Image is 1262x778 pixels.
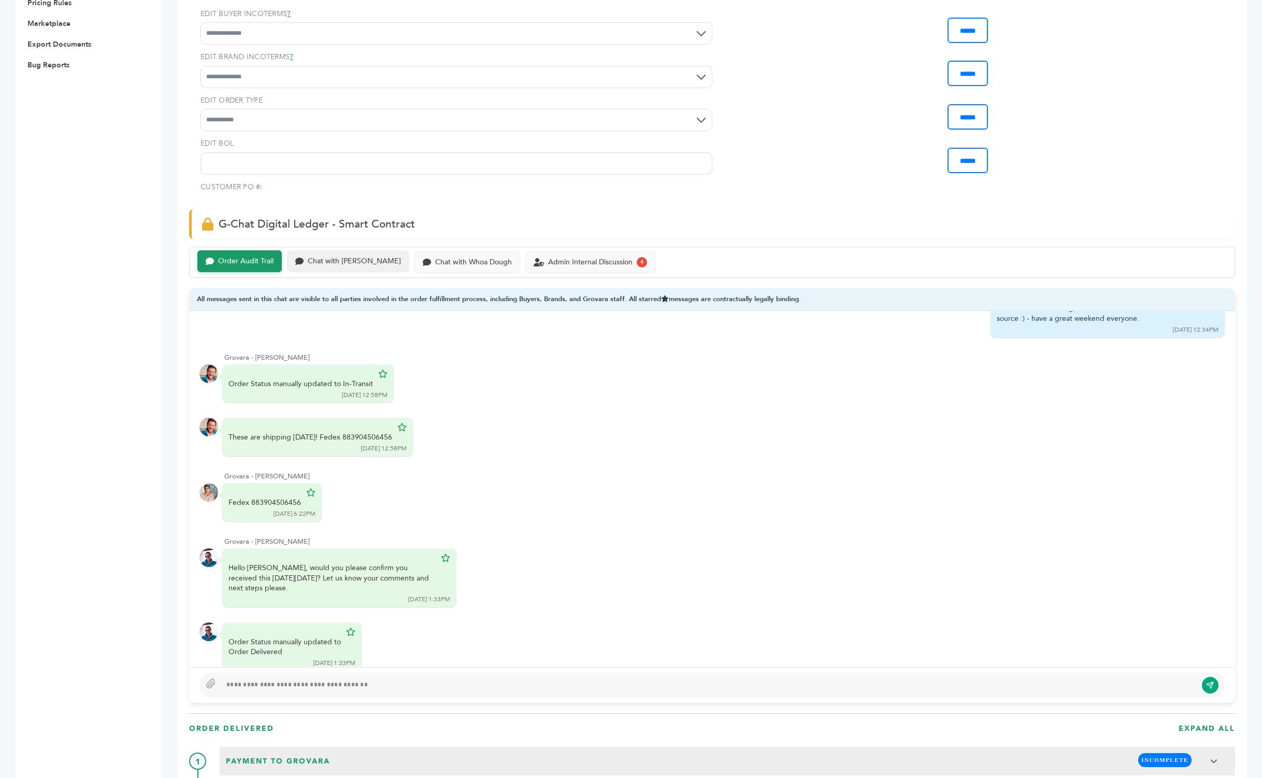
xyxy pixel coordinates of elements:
[361,444,407,453] div: [DATE] 12:58PM
[200,95,712,106] label: EDIT ORDER TYPE
[224,472,1225,481] div: Grovara - [PERSON_NAME]
[27,19,70,29] a: Marketplace
[308,257,401,266] div: Chat with [PERSON_NAME]
[1173,326,1218,334] div: [DATE] 12:34PM
[228,498,301,508] div: Fedex 883904506456
[200,52,712,62] label: EDIT BRAND INCOTERMS
[228,379,373,389] div: Order Status manually updated to In-Transit
[224,353,1225,362] div: Grovara - [PERSON_NAME]
[218,257,274,266] div: Order Audit Trail
[228,432,392,443] div: These are shipping [DATE]! Fedex 883904506456
[1179,724,1235,734] h3: EXPAND ALL
[200,9,712,19] label: EDIT BUYER INCOTERMS
[189,288,1235,312] div: All messages sent in this chat are visible to all parties involved in the order fulfillment proce...
[313,659,355,668] div: [DATE] 1:33PM
[1138,753,1192,767] span: INCOMPLETE
[548,258,633,267] div: Admin Internal Discussion
[27,60,69,70] a: Bug Reports
[200,182,263,192] label: CUSTOMER PO #:
[228,637,341,657] div: Order Status manually updated to Order Delivered
[435,258,512,267] div: Chat with Whoa Dough
[200,138,712,149] label: EDIT BOL
[637,257,647,267] div: 4
[219,217,415,232] span: G-Chat Digital Ledger - Smart Contract
[228,563,436,593] div: Hello [PERSON_NAME], would you please confirm you received this [DATE][DATE]? Let us know your co...
[189,724,274,734] h3: ORDER DElIVERED
[408,595,450,604] div: [DATE] 1:33PM
[997,303,1204,323] div: To be clear Whoa Dough team... it was me... I am the trusted source :) - have a great weekend eve...
[223,753,333,770] span: Payment to Grovara
[342,391,388,400] div: [DATE] 12:58PM
[274,510,315,518] div: [DATE] 6:22PM
[224,537,1225,546] div: Grovara - [PERSON_NAME]
[287,9,291,19] a: ?
[290,52,293,62] a: ?
[27,39,91,49] a: Export Documents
